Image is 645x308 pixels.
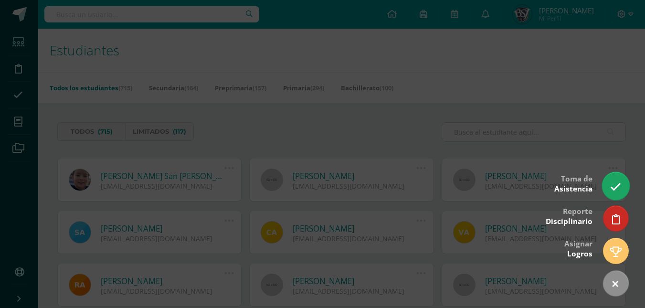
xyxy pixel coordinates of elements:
[564,233,592,264] div: Asignar
[567,249,592,259] span: Logros
[554,184,592,194] span: Asistencia
[554,168,592,199] div: Toma de
[546,216,592,226] span: Disciplinario
[546,200,592,231] div: Reporte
